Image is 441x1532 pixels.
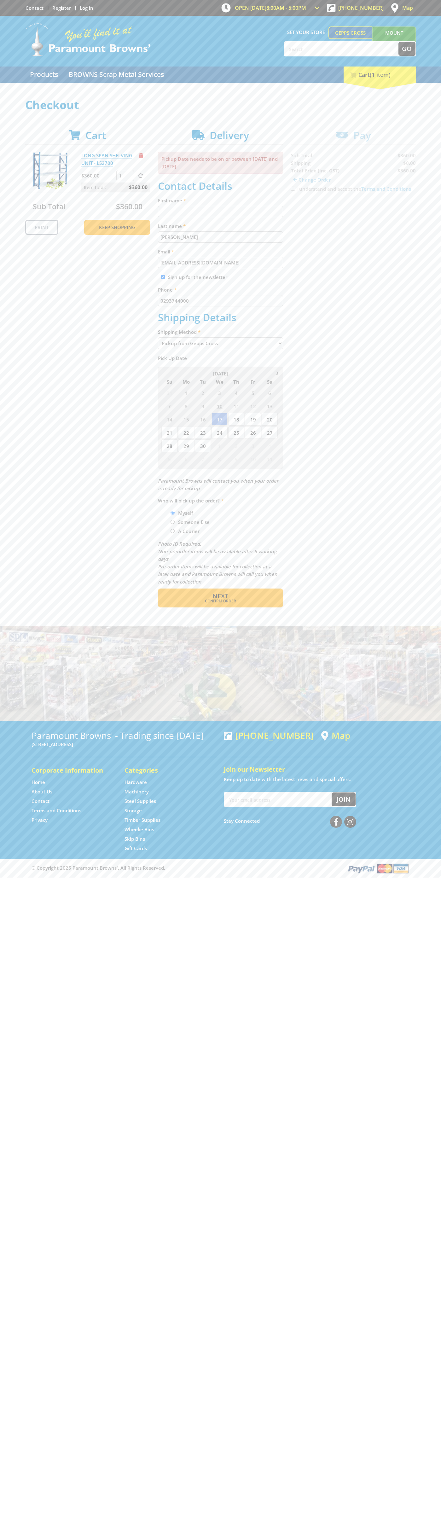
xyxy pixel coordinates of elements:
span: 3 [245,439,261,452]
a: Go to the Terms and Conditions page [32,807,81,814]
span: 4 [262,439,278,452]
span: 20 [262,413,278,426]
span: 9 [228,453,244,465]
a: Mount [PERSON_NAME] [372,26,416,50]
a: Go to the Contact page [32,798,49,804]
span: 30 [195,439,211,452]
input: Please enter your email address. [158,257,283,268]
p: Item total: [81,183,150,192]
span: 22 [178,426,194,439]
span: Th [228,378,244,386]
h5: Categories [125,766,205,775]
span: 9 [195,400,211,412]
label: Myself [176,508,195,518]
a: Go to the Timber Supplies page [125,817,160,823]
label: First name [158,197,283,204]
a: LONG SPAN SHELVING UNIT - LS2700 [81,152,132,166]
span: 16 [195,413,211,426]
span: (1 item) [370,71,391,78]
span: 1 [212,439,228,452]
span: 31 [161,386,177,399]
span: $360.00 [116,201,142,212]
label: Phone [158,286,283,293]
span: 10 [212,400,228,412]
button: Next Confirm order [158,589,283,607]
a: Go to the About Us page [32,788,52,795]
button: Join [332,792,356,806]
a: Go to the Skip Bins page [125,836,145,842]
input: Please enter your last name. [158,231,283,243]
img: Paramount Browns' [25,22,151,57]
h3: Paramount Browns' - Trading since [DATE] [32,730,218,740]
p: Keep up to date with the latest news and special offers. [224,775,410,783]
span: 7 [161,400,177,412]
h2: Contact Details [158,180,283,192]
input: Please select who will pick up the order. [171,520,175,524]
span: We [212,378,228,386]
a: Go to the Contact page [26,5,44,11]
span: 12 [245,400,261,412]
a: Go to the Machinery page [125,788,149,795]
p: Pickup Date needs to be on or between [DATE] and [DATE] [158,152,283,174]
span: 11 [262,453,278,465]
span: 8 [178,400,194,412]
span: Delivery [210,128,249,142]
a: Go to the Steel Supplies page [125,798,156,804]
span: 29 [178,439,194,452]
span: 8:00am - 5:00pm [266,4,306,11]
a: Go to the Storage page [125,807,142,814]
span: 24 [212,426,228,439]
span: Confirm order [171,599,270,603]
input: Please enter your first name. [158,206,283,217]
span: 17 [212,413,228,426]
h5: Corporate Information [32,766,112,775]
button: Go [398,42,415,56]
span: $360.00 [129,183,148,192]
span: Fr [245,378,261,386]
a: Go to the Hardware page [125,779,147,786]
label: Shipping Method [158,328,283,336]
a: Log in [80,5,93,11]
span: 10 [245,453,261,465]
a: Go to the Products page [25,67,63,83]
div: ® Copyright 2025 Paramount Browns'. All Rights Reserved. [25,862,416,874]
a: Gepps Cross [328,26,372,39]
span: Mo [178,378,194,386]
span: 2 [228,439,244,452]
em: Paramount Browns will contact you when your order is ready for pickup [158,478,278,491]
a: Go to the Home page [32,779,45,786]
h1: Checkout [25,99,416,111]
select: Please select a shipping method. [158,337,283,349]
a: Go to the BROWNS Scrap Metal Services page [64,67,169,83]
p: $360.00 [81,172,115,179]
p: [STREET_ADDRESS] [32,740,218,748]
input: Please enter your telephone number. [158,295,283,306]
h5: Join our Newsletter [224,765,410,774]
span: 8 [212,453,228,465]
em: Photo ID Required. Non-preorder items will be available after 5 working days Pre-order items will... [158,541,277,585]
span: 19 [245,413,261,426]
span: OPEN [DATE] [235,4,306,11]
img: LONG SPAN SHELVING UNIT - LS2700 [31,152,69,189]
div: Cart [344,67,416,83]
label: Someone Else [176,517,212,527]
a: View a map of Gepps Cross location [321,730,350,741]
input: Search [284,42,398,56]
a: Keep Shopping [84,220,150,235]
div: [PHONE_NUMBER] [224,730,314,740]
span: 23 [195,426,211,439]
span: 5 [245,386,261,399]
span: Tu [195,378,211,386]
label: Email [158,248,283,255]
a: Print [25,220,58,235]
label: Who will pick up the order? [158,497,283,504]
span: Next [212,592,228,600]
span: Sub Total [33,201,65,212]
span: Su [161,378,177,386]
span: 7 [195,453,211,465]
div: Stay Connected [224,813,356,828]
span: 28 [161,439,177,452]
a: Go to the registration page [52,5,71,11]
a: Remove from cart [139,152,143,159]
span: 4 [228,386,244,399]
